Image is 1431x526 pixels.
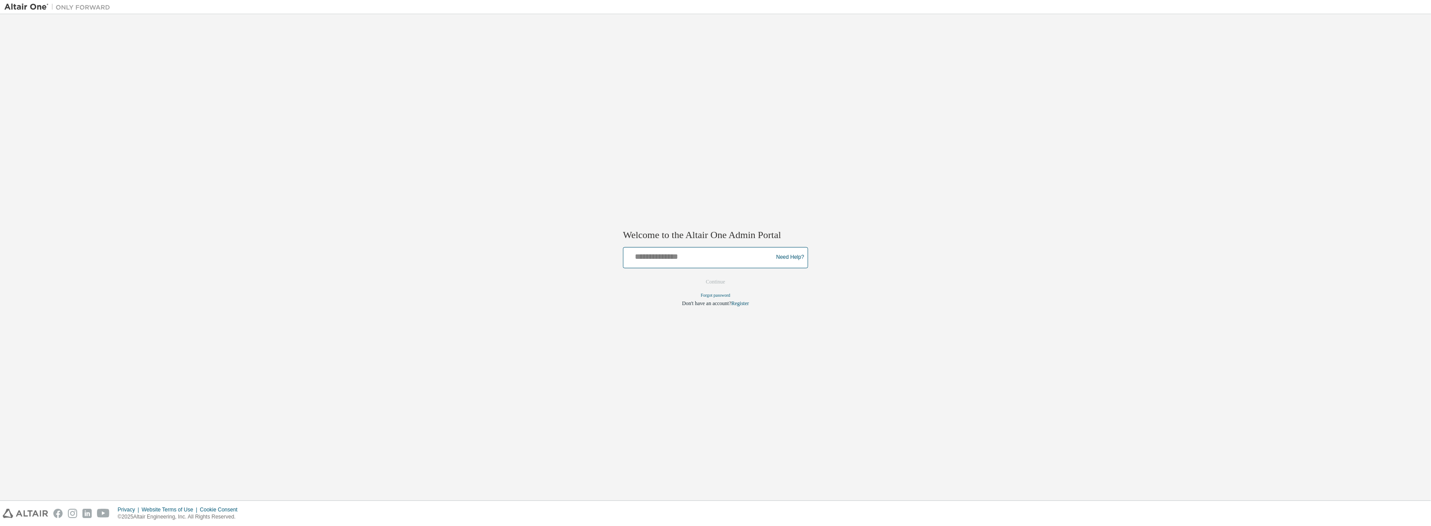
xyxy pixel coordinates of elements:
img: linkedin.svg [82,509,92,518]
a: Register [731,300,749,306]
a: Forgot password [701,293,730,298]
div: Website Terms of Use [142,506,200,513]
h2: Welcome to the Altair One Admin Portal [623,229,808,242]
img: youtube.svg [97,509,110,518]
div: Cookie Consent [200,506,242,513]
p: © 2025 Altair Engineering, Inc. All Rights Reserved. [118,513,243,521]
div: Privacy [118,506,142,513]
img: altair_logo.svg [3,509,48,518]
span: Don't have an account? [682,300,731,306]
img: Altair One [4,3,115,11]
a: Need Help? [776,257,804,258]
img: instagram.svg [68,509,77,518]
img: facebook.svg [53,509,63,518]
